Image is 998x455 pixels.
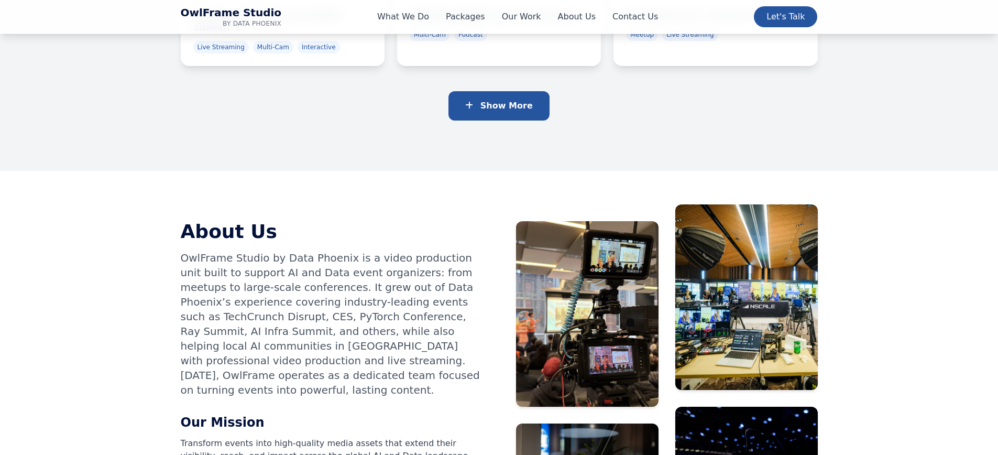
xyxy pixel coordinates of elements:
span: Multi-Cam [410,28,450,41]
h2: About Us [181,221,482,242]
span: Live Streaming [193,41,249,53]
a: About Us [558,10,596,23]
span: Interactive [298,41,340,53]
span: Live Streaming [662,28,718,41]
a: Packages [446,10,485,23]
a: OwlFrame Studio Home [181,6,282,28]
span: by Data Phoenix [181,19,282,28]
span: Podcast [454,28,487,41]
a: Let's Talk [754,6,817,27]
h3: Our Mission [181,414,482,431]
p: OwlFrame Studio by Data Phoenix is a video production unit built to support AI and Data event org... [181,251,482,397]
span: Show More [480,101,533,111]
span: Meetup [626,28,658,41]
button: Show More [448,91,550,121]
span: OwlFrame Studio [181,6,282,19]
img: AI Infra Summit [675,204,818,390]
img: AI Collective [516,221,659,407]
a: Contact Us [612,10,658,23]
a: What We Do [377,10,429,23]
span: Multi-Cam [253,41,293,53]
a: Our Work [502,10,541,23]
